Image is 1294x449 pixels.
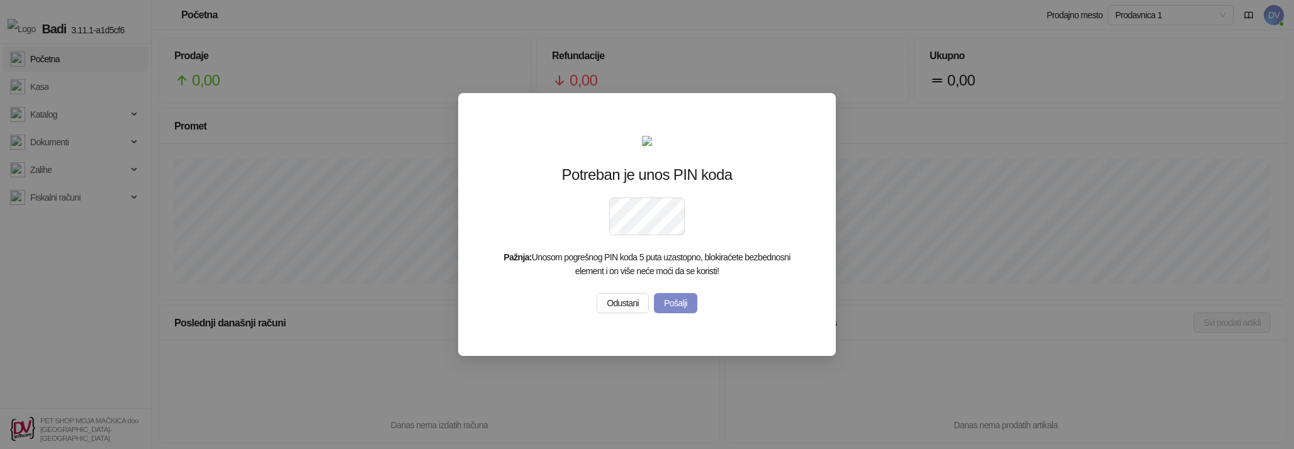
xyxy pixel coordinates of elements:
[597,293,649,313] button: Odustani
[642,136,652,146] img: secure.svg
[504,252,532,262] strong: Pažnja:
[493,165,801,185] div: Potreban je unos PIN koda
[493,250,801,278] div: Unosom pogrešnog PIN koda 5 puta uzastopno, blokiraćete bezbednosni element i on više neće moći d...
[654,293,697,313] button: Pošalji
